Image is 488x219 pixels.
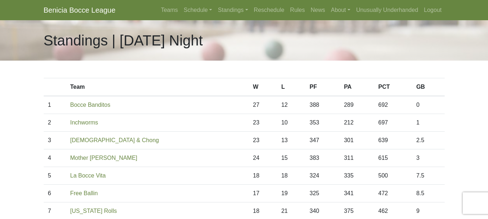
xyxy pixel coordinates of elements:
[249,114,277,132] td: 23
[277,96,305,114] td: 12
[70,102,110,108] a: Bocce Banditos
[340,78,374,96] th: PA
[44,32,203,49] h1: Standings | [DATE] Night
[328,3,353,17] a: About
[70,137,159,143] a: [DEMOGRAPHIC_DATA] & Chong
[249,185,277,202] td: 17
[158,3,181,17] a: Teams
[44,149,66,167] td: 4
[374,114,412,132] td: 697
[215,3,251,17] a: Standings
[340,149,374,167] td: 311
[249,132,277,149] td: 23
[305,167,340,185] td: 324
[412,96,444,114] td: 0
[277,167,305,185] td: 18
[44,132,66,149] td: 3
[412,149,444,167] td: 3
[277,114,305,132] td: 10
[66,78,249,96] th: Team
[70,208,117,214] a: [US_STATE] Rolls
[340,96,374,114] td: 289
[305,78,340,96] th: PF
[277,132,305,149] td: 13
[305,132,340,149] td: 347
[305,185,340,202] td: 325
[412,78,444,96] th: GB
[70,155,137,161] a: Mother [PERSON_NAME]
[251,3,288,17] a: Reschedule
[277,185,305,202] td: 19
[249,78,277,96] th: W
[412,114,444,132] td: 1
[412,185,444,202] td: 8.5
[277,78,305,96] th: L
[70,172,105,179] a: La Bocce Vita
[277,149,305,167] td: 15
[287,3,308,17] a: Rules
[305,149,340,167] td: 383
[44,3,116,17] a: Benicia Bocce League
[305,114,340,132] td: 353
[412,132,444,149] td: 2.5
[44,96,66,114] td: 1
[70,190,98,196] a: Free Ballin
[44,185,66,202] td: 6
[374,185,412,202] td: 472
[305,96,340,114] td: 388
[340,167,374,185] td: 335
[44,114,66,132] td: 2
[374,167,412,185] td: 500
[249,167,277,185] td: 18
[70,119,98,126] a: Inchworms
[340,114,374,132] td: 212
[353,3,421,17] a: Unusually Underhanded
[181,3,215,17] a: Schedule
[249,149,277,167] td: 24
[308,3,328,17] a: News
[374,78,412,96] th: PCT
[412,167,444,185] td: 7.5
[374,132,412,149] td: 639
[340,185,374,202] td: 341
[374,149,412,167] td: 615
[249,96,277,114] td: 27
[374,96,412,114] td: 692
[340,132,374,149] td: 301
[421,3,445,17] a: Logout
[44,167,66,185] td: 5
